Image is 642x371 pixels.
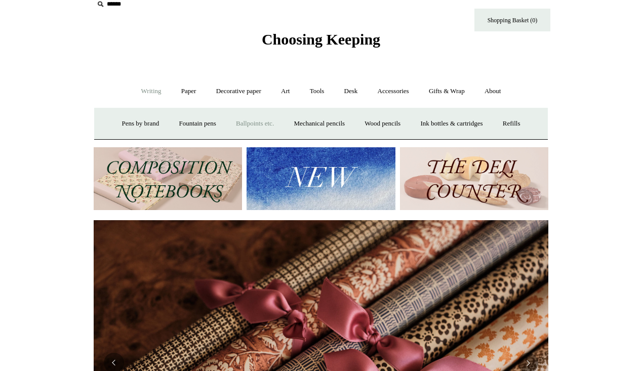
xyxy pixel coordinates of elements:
img: 202302 Composition ledgers.jpg__PID:69722ee6-fa44-49dd-a067-31375e5d54ec [94,147,242,211]
a: Tools [301,78,334,105]
a: Accessories [369,78,418,105]
a: Ballpoints etc. [227,110,283,137]
a: Choosing Keeping [262,39,380,46]
img: New.jpg__PID:f73bdf93-380a-4a35-bcfe-7823039498e1 [247,147,395,211]
a: Refills [494,110,530,137]
img: The Deli Counter [400,147,548,211]
a: About [475,78,510,105]
span: Choosing Keeping [262,31,380,48]
a: Gifts & Wrap [420,78,474,105]
a: Wood pencils [355,110,410,137]
a: Mechanical pencils [285,110,354,137]
a: Paper [172,78,206,105]
a: Art [272,78,299,105]
a: Desk [335,78,367,105]
a: Decorative paper [207,78,270,105]
a: Ink bottles & cartridges [411,110,492,137]
a: Writing [132,78,171,105]
a: Pens by brand [113,110,169,137]
a: Fountain pens [170,110,225,137]
a: Shopping Basket (0) [474,9,550,31]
